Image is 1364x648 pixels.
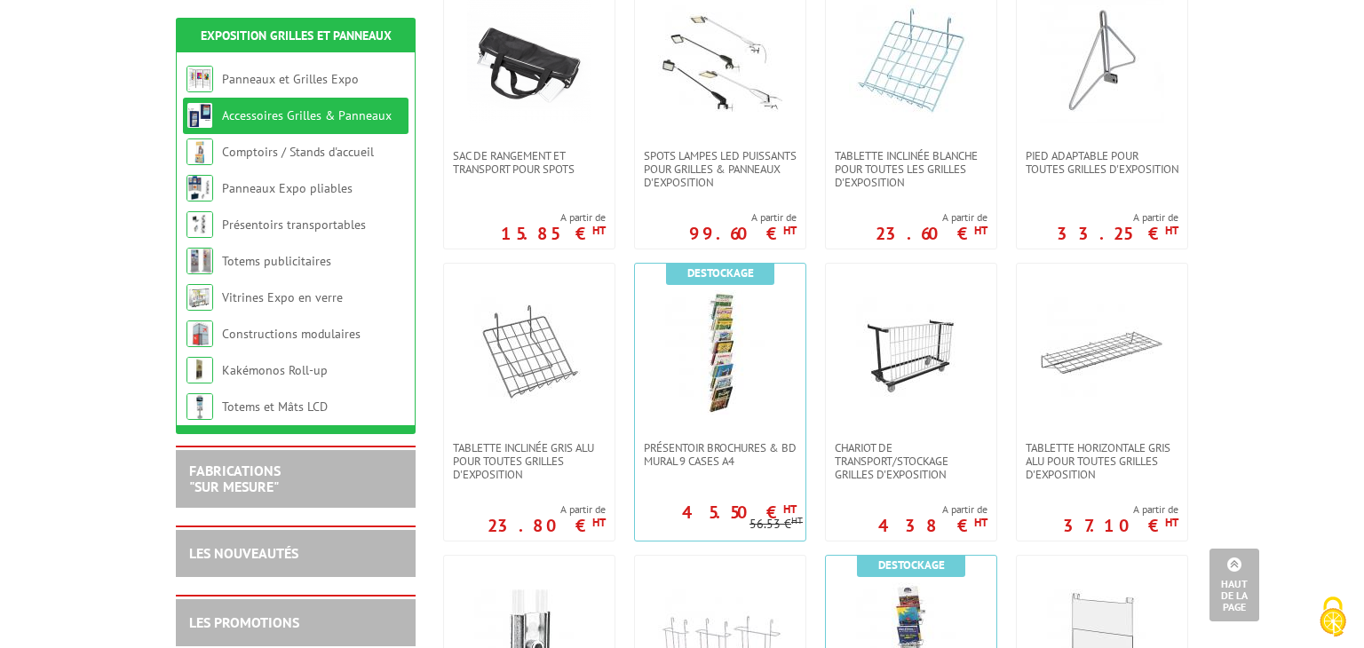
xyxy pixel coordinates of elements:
a: Exposition Grilles et Panneaux [201,28,392,43]
p: 23.60 € [876,228,987,239]
a: Tablette inclinée blanche pour toutes les grilles d'exposition [826,149,996,189]
a: Totems publicitaires [222,253,331,269]
span: Présentoir Brochures & BD mural 9 cases A4 [644,441,797,468]
span: A partir de [878,502,987,517]
span: Chariot de transport/stockage Grilles d'exposition [835,441,987,481]
a: Totems et Mâts LCD [222,399,328,415]
img: Panneaux Expo pliables [186,175,213,202]
span: Tablette inclinée gris alu pour toutes grilles d'exposition [453,441,606,481]
a: Vitrines Expo en verre [222,289,343,305]
a: Sac de rangement et transport pour spots [444,149,615,176]
a: Tablette horizontale gris alu pour toutes grilles d'exposition [1017,441,1187,481]
span: Tablette inclinée blanche pour toutes les grilles d'exposition [835,149,987,189]
p: 33.25 € [1057,228,1178,239]
a: Tablette inclinée gris alu pour toutes grilles d'exposition [444,441,615,481]
span: Tablette horizontale gris alu pour toutes grilles d'exposition [1026,441,1178,481]
sup: HT [783,223,797,238]
span: A partir de [1063,502,1178,517]
img: Cookies (fenêtre modale) [1311,595,1355,639]
span: A partir de [501,210,606,225]
button: Cookies (fenêtre modale) [1302,588,1364,648]
a: Chariot de transport/stockage Grilles d'exposition [826,441,996,481]
span: A partir de [689,210,797,225]
img: Présentoirs transportables [186,211,213,238]
a: Présentoirs transportables [222,217,366,233]
img: Kakémonos Roll-up [186,357,213,383]
img: Panneaux et Grilles Expo [186,66,213,92]
a: Constructions modulaires [222,326,361,342]
a: Pied adaptable pour toutes grilles d'exposition [1017,149,1187,176]
a: LES PROMOTIONS [189,613,299,631]
p: 23.80 € [488,520,606,531]
img: Tablette inclinée gris alu pour toutes grilles d'exposition [467,290,591,415]
p: 99.60 € [689,228,797,239]
img: Constructions modulaires [186,320,213,347]
a: Haut de la page [1209,549,1259,621]
p: 15.85 € [501,228,606,239]
p: 438 € [878,520,987,531]
a: Kakémonos Roll-up [222,362,328,378]
span: Sac de rangement et transport pour spots [453,149,606,176]
span: SPOTS LAMPES LED PUISSANTS POUR GRILLES & PANNEAUX d'exposition [644,149,797,189]
a: Panneaux et Grilles Expo [222,71,359,87]
p: 45.50 € [682,507,797,518]
span: A partir de [876,210,987,225]
sup: HT [791,514,803,526]
span: Pied adaptable pour toutes grilles d'exposition [1026,149,1178,176]
sup: HT [974,515,987,530]
a: Accessoires Grilles & Panneaux [222,107,392,123]
img: Comptoirs / Stands d'accueil [186,138,213,165]
img: Accessoires Grilles & Panneaux [186,102,213,129]
img: Totems publicitaires [186,248,213,274]
sup: HT [783,502,797,517]
img: Tablette horizontale gris alu pour toutes grilles d'exposition [1040,290,1164,415]
img: Présentoir Brochures & BD mural 9 cases A4 [658,290,782,415]
a: LES NOUVEAUTÉS [189,544,298,562]
sup: HT [1165,223,1178,238]
p: 37.10 € [1063,520,1178,531]
p: 56.53 € [749,518,803,531]
span: A partir de [488,502,606,517]
a: FABRICATIONS"Sur Mesure" [189,462,281,495]
b: Destockage [687,265,754,281]
b: Destockage [878,557,945,573]
sup: HT [592,223,606,238]
span: A partir de [1057,210,1178,225]
img: Vitrines Expo en verre [186,284,213,311]
sup: HT [592,515,606,530]
img: Chariot de transport/stockage Grilles d'exposition [849,290,973,415]
sup: HT [974,223,987,238]
sup: HT [1165,515,1178,530]
a: Panneaux Expo pliables [222,180,353,196]
a: SPOTS LAMPES LED PUISSANTS POUR GRILLES & PANNEAUX d'exposition [635,149,805,189]
a: Présentoir Brochures & BD mural 9 cases A4 [635,441,805,468]
img: Totems et Mâts LCD [186,393,213,420]
a: Comptoirs / Stands d'accueil [222,144,374,160]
